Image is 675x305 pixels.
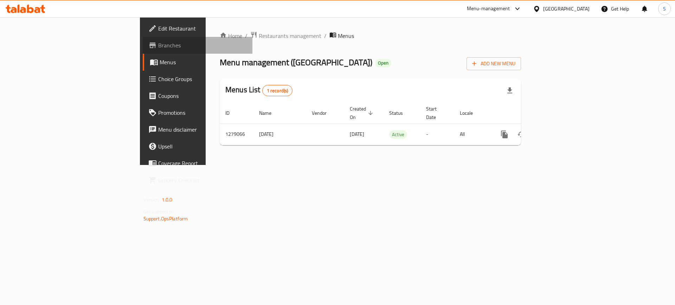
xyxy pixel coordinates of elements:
[472,59,515,68] span: Add New Menu
[259,109,281,117] span: Name
[143,71,253,87] a: Choice Groups
[158,41,247,49] span: Branches
[143,54,253,71] a: Menus
[467,5,510,13] div: Menu-management
[143,87,253,104] a: Coupons
[490,102,569,124] th: Actions
[513,126,530,143] button: Change Status
[263,87,292,94] span: 1 record(s)
[158,24,247,33] span: Edit Restaurant
[158,75,247,83] span: Choice Groups
[158,159,247,167] span: Coverage Report
[389,130,407,139] div: Active
[262,85,293,96] div: Total records count
[454,124,490,145] td: All
[160,58,247,66] span: Menus
[143,172,253,188] a: Grocery Checklist
[143,37,253,54] a: Branches
[220,102,569,145] table: enhanced table
[158,92,247,100] span: Coupons
[158,176,247,184] span: Grocery Checklist
[375,59,391,67] div: Open
[143,121,253,138] a: Menu disclaimer
[143,207,176,216] span: Get support on:
[158,142,247,151] span: Upsell
[143,155,253,172] a: Coverage Report
[143,138,253,155] a: Upsell
[501,82,518,99] div: Export file
[225,85,292,96] h2: Menus List
[496,126,513,143] button: more
[420,124,454,145] td: -
[143,195,161,204] span: Version:
[389,131,407,139] span: Active
[312,109,336,117] span: Vendor
[162,195,173,204] span: 1.0.0
[467,57,521,70] button: Add New Menu
[350,105,375,121] span: Created On
[143,214,188,223] a: Support.OpsPlatform
[143,104,253,121] a: Promotions
[220,54,372,70] span: Menu management ( [GEOGRAPHIC_DATA] )
[375,60,391,66] span: Open
[158,108,247,117] span: Promotions
[350,130,364,139] span: [DATE]
[663,5,666,13] span: S
[250,31,321,40] a: Restaurants management
[253,124,306,145] td: [DATE]
[158,125,247,134] span: Menu disclaimer
[389,109,412,117] span: Status
[460,109,482,117] span: Locale
[426,105,446,121] span: Start Date
[143,20,253,37] a: Edit Restaurant
[338,32,354,40] span: Menus
[324,32,327,40] li: /
[220,31,521,40] nav: breadcrumb
[225,109,239,117] span: ID
[543,5,590,13] div: [GEOGRAPHIC_DATA]
[259,32,321,40] span: Restaurants management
